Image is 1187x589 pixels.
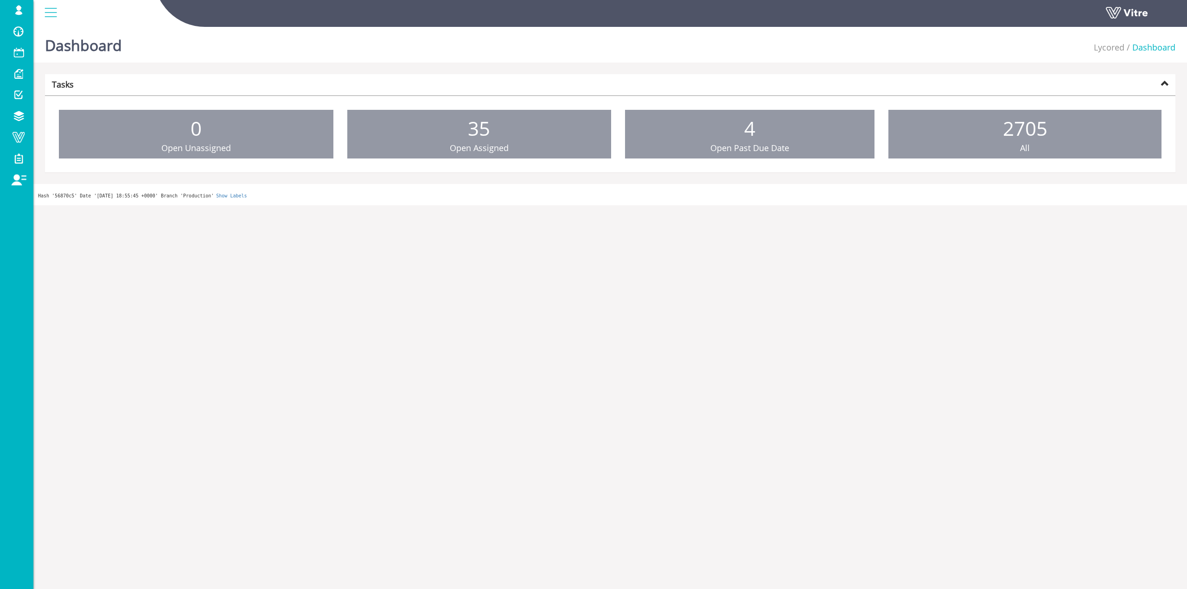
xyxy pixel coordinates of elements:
li: Dashboard [1124,42,1175,54]
span: Open Unassigned [161,142,231,153]
span: Open Past Due Date [710,142,789,153]
span: 0 [191,115,202,141]
h1: Dashboard [45,23,122,63]
a: 4 Open Past Due Date [625,110,875,159]
span: Hash '56870c5' Date '[DATE] 18:55:45 +0000' Branch 'Production' [38,193,214,198]
a: 35 Open Assigned [347,110,611,159]
span: Open Assigned [450,142,509,153]
a: 0 Open Unassigned [59,110,333,159]
a: Show Labels [216,193,247,198]
strong: Tasks [52,79,74,90]
span: 4 [744,115,755,141]
span: 2705 [1003,115,1047,141]
span: All [1020,142,1030,153]
span: 35 [468,115,490,141]
a: Lycored [1094,42,1124,53]
a: 2705 All [888,110,1161,159]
